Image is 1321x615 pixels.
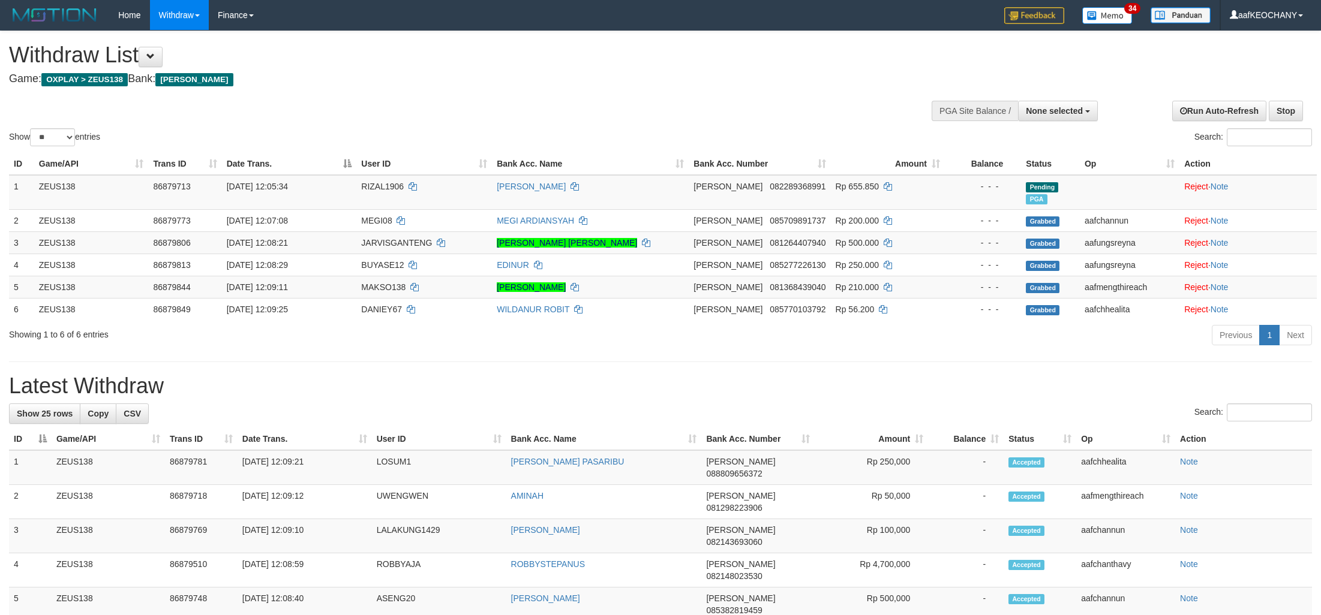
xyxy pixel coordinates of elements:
span: MEGI08 [361,216,392,225]
a: Previous [1212,325,1260,345]
label: Search: [1194,403,1312,421]
td: LOSUM1 [372,450,506,485]
td: · [1179,298,1317,320]
td: aafungsreyna [1080,231,1179,254]
span: 86879773 [153,216,190,225]
h4: Game: Bank: [9,73,869,85]
div: - - - [950,180,1016,192]
span: Grabbed [1026,283,1059,293]
span: Copy [88,409,109,418]
span: [PERSON_NAME] [155,73,233,86]
td: · [1179,276,1317,298]
td: · [1179,175,1317,210]
a: [PERSON_NAME] [511,525,580,535]
span: Marked by aafRornrotha [1026,194,1047,204]
th: Bank Acc. Name: activate to sort column ascending [492,153,689,175]
img: MOTION_logo.png [9,6,100,24]
td: - [928,519,1004,553]
td: aafchanthavy [1076,553,1175,587]
span: 34 [1124,3,1140,14]
span: OXPLAY > ZEUS138 [41,73,128,86]
a: ROBBYSTEPANUS [511,559,585,569]
td: 2 [9,485,52,519]
td: aafmengthireach [1080,276,1179,298]
span: [DATE] 12:05:34 [227,182,288,191]
span: Grabbed [1026,216,1059,227]
img: panduan.png [1151,7,1211,23]
span: CSV [124,409,141,418]
span: Grabbed [1026,239,1059,249]
td: ZEUS138 [52,485,165,519]
span: 86879813 [153,260,190,270]
span: Rp 56.200 [836,305,875,314]
th: Action [1179,153,1317,175]
td: aafchhealita [1076,450,1175,485]
span: BUYASE12 [361,260,404,270]
span: [PERSON_NAME] [693,282,762,292]
select: Showentries [30,128,75,146]
td: aafmengthireach [1076,485,1175,519]
a: Note [1180,593,1198,603]
span: [DATE] 12:08:29 [227,260,288,270]
td: ZEUS138 [52,450,165,485]
td: 86879510 [165,553,238,587]
td: 3 [9,231,34,254]
span: JARVISGANTENG [361,238,432,248]
td: - [928,553,1004,587]
td: ZEUS138 [52,519,165,553]
a: CSV [116,403,149,424]
td: · [1179,254,1317,276]
th: Date Trans.: activate to sort column descending [222,153,357,175]
td: ZEUS138 [34,175,149,210]
span: Accepted [1008,457,1044,468]
a: Note [1211,182,1229,191]
div: - - - [950,303,1016,315]
td: ZEUS138 [52,553,165,587]
label: Show entries [9,128,100,146]
th: Date Trans.: activate to sort column ascending [238,428,372,450]
td: 86879781 [165,450,238,485]
input: Search: [1227,128,1312,146]
a: Note [1180,457,1198,466]
td: 6 [9,298,34,320]
span: Copy 082148023530 to clipboard [706,571,762,581]
th: Status [1021,153,1080,175]
span: Copy 085277226130 to clipboard [770,260,825,270]
td: · [1179,209,1317,231]
button: None selected [1018,101,1098,121]
td: ZEUS138 [34,298,149,320]
a: Copy [80,403,116,424]
th: Game/API: activate to sort column ascending [34,153,149,175]
td: aafchhealita [1080,298,1179,320]
td: 86879769 [165,519,238,553]
span: 86879849 [153,305,190,314]
a: Show 25 rows [9,403,80,424]
span: [PERSON_NAME] [706,491,775,501]
td: Rp 100,000 [815,519,928,553]
td: - [928,450,1004,485]
td: ZEUS138 [34,231,149,254]
a: Note [1211,305,1229,314]
a: Reject [1184,216,1208,225]
th: ID: activate to sort column descending [9,428,52,450]
a: Note [1180,525,1198,535]
td: ZEUS138 [34,254,149,276]
span: Pending [1026,182,1058,192]
span: [DATE] 12:09:25 [227,305,288,314]
th: Trans ID: activate to sort column ascending [165,428,238,450]
th: Bank Acc. Number: activate to sort column ascending [701,428,815,450]
th: User ID: activate to sort column ascending [372,428,506,450]
a: EDINUR [497,260,529,270]
span: Rp 210.000 [836,282,879,292]
td: 5 [9,276,34,298]
span: [PERSON_NAME] [706,525,775,535]
span: Copy 085709891737 to clipboard [770,216,825,225]
td: LALAKUNG1429 [372,519,506,553]
th: Amount: activate to sort column ascending [815,428,928,450]
label: Search: [1194,128,1312,146]
td: Rp 50,000 [815,485,928,519]
a: Note [1211,216,1229,225]
th: Action [1175,428,1312,450]
div: PGA Site Balance / [932,101,1018,121]
span: Accepted [1008,492,1044,502]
